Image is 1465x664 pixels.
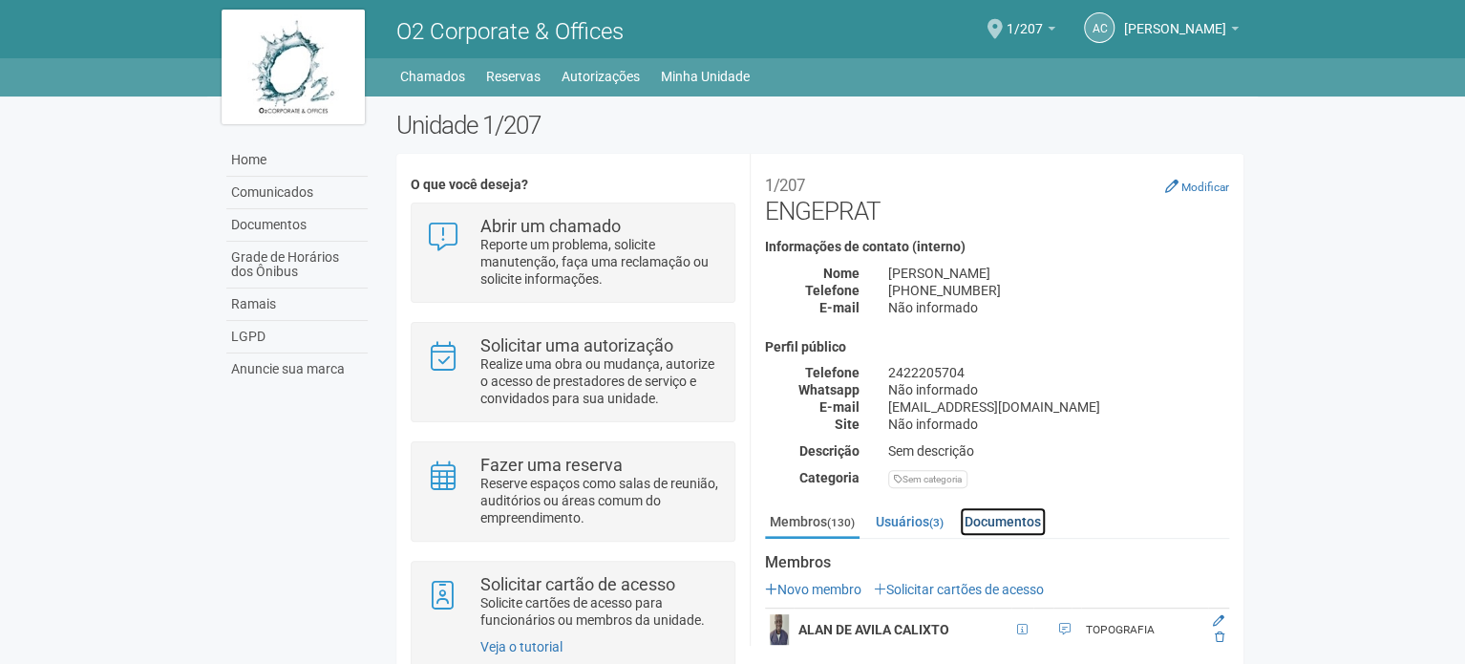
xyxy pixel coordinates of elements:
h4: Informações de contato (interno) [765,240,1229,254]
strong: Abrir um chamado [480,216,621,236]
strong: Telefone [805,283,860,298]
strong: Whatsapp [798,382,860,397]
strong: ALAN DE AVILA CALIXTO [798,622,949,637]
small: Modificar [1181,181,1229,194]
strong: Membros [765,554,1229,571]
h2: Unidade 1/207 [396,111,1243,139]
strong: E-mail [819,399,860,415]
a: Membros(130) [765,507,860,539]
a: Documentos [960,507,1046,536]
a: Solicitar uma autorização Realize uma obra ou mudança, autorize o acesso de prestadores de serviç... [426,337,719,407]
a: LGPD [226,321,368,353]
div: 2422205704 [874,364,1243,381]
a: Excluir membro [1215,631,1224,644]
div: [EMAIL_ADDRESS][DOMAIN_NAME] [874,398,1243,416]
a: Reservas [486,63,541,90]
div: [PERSON_NAME] [874,265,1243,282]
strong: Categoria [799,470,860,485]
img: logo.jpg [222,10,365,124]
div: [PHONE_NUMBER] [874,282,1243,299]
div: Não informado [874,416,1243,433]
span: Andréa Cunha [1124,3,1226,36]
div: Não informado [874,299,1243,316]
h4: O que você deseja? [411,178,734,192]
strong: Descrição [799,443,860,459]
div: Sem categoria [888,470,967,488]
strong: E-mail [819,300,860,315]
p: Reporte um problema, solicite manutenção, faça uma reclamação ou solicite informações. [480,236,720,288]
a: Modificar [1165,179,1229,194]
small: (130) [827,516,855,529]
strong: Nome [823,266,860,281]
a: [PERSON_NAME] [1124,24,1239,39]
a: Comunicados [226,177,368,209]
a: Editar membro [1213,614,1224,628]
div: Sem descrição [874,442,1243,460]
small: 1/207 [765,176,805,195]
a: Veja o tutorial [480,639,563,654]
a: Usuários(3) [871,507,948,536]
span: 1/207 [1007,3,1043,36]
span: O2 Corporate & Offices [396,18,624,45]
h4: Perfil público [765,340,1229,354]
a: Grade de Horários dos Ônibus [226,242,368,289]
a: Solicitar cartão de acesso Solicite cartões de acesso para funcionários ou membros da unidade. [426,576,719,629]
a: 1/207 [1007,24,1055,39]
p: Reserve espaços como salas de reunião, auditórios ou áreas comum do empreendimento. [480,475,720,526]
a: Abrir um chamado Reporte um problema, solicite manutenção, faça uma reclamação ou solicite inform... [426,218,719,288]
a: Documentos [226,209,368,242]
div: Não informado [874,381,1243,398]
p: Realize uma obra ou mudança, autorize o acesso de prestadores de serviço e convidados para sua un... [480,355,720,407]
a: Solicitar cartões de acesso [874,582,1044,597]
strong: Solicitar uma autorização [480,335,673,355]
a: Ramais [226,289,368,321]
div: TOPOGRAFIA [1086,622,1203,638]
a: Minha Unidade [661,63,750,90]
a: Anuncie sua marca [226,353,368,385]
p: Solicite cartões de acesso para funcionários ou membros da unidade. [480,594,720,629]
h2: ENGEPRAT [765,168,1229,225]
a: Fazer uma reserva Reserve espaços como salas de reunião, auditórios ou áreas comum do empreendime... [426,457,719,526]
a: Chamados [400,63,465,90]
a: AC [1084,12,1115,43]
strong: Solicitar cartão de acesso [480,574,675,594]
a: Home [226,144,368,177]
a: Autorizações [562,63,640,90]
a: Novo membro [765,582,861,597]
small: (3) [929,516,944,529]
strong: Telefone [805,365,860,380]
strong: Fazer uma reserva [480,455,623,475]
strong: Site [835,417,860,432]
img: user.png [770,614,789,645]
